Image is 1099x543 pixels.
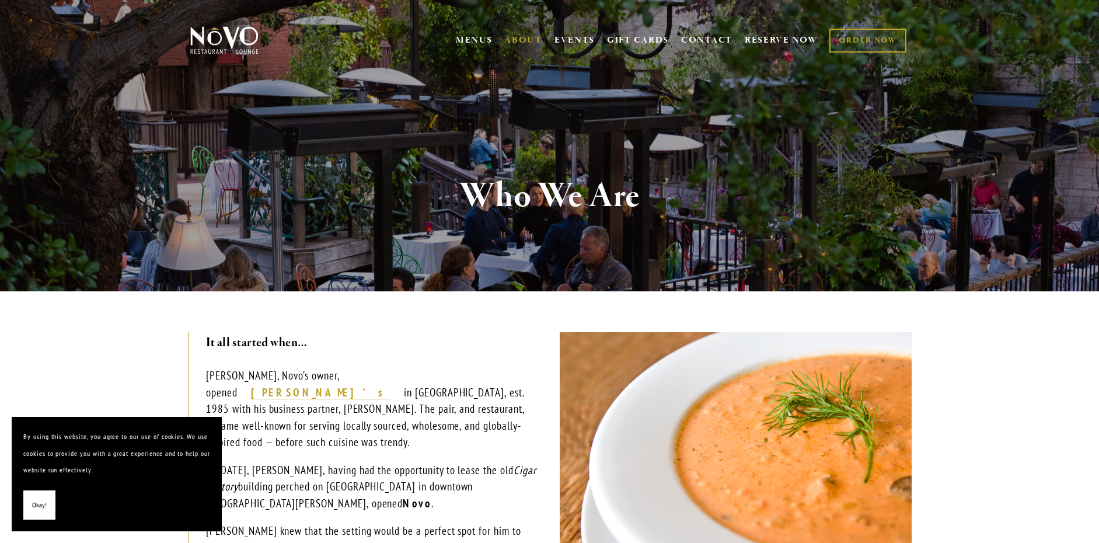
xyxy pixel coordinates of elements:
strong: It all started when… [206,335,308,351]
a: CONTACT [681,29,732,51]
section: Cookie banner [12,417,222,531]
a: GIFT CARDS [607,29,669,51]
button: Okay! [23,490,55,520]
strong: [PERSON_NAME]’s [251,385,390,399]
a: [PERSON_NAME]’s [251,385,390,401]
strong: Novo [403,496,431,510]
a: ORDER NOW [829,29,906,53]
a: MENUS [456,34,493,46]
img: Novo Restaurant &amp; Lounge [188,26,261,55]
a: ABOUT [504,34,542,46]
a: EVENTS [554,34,595,46]
p: In [DATE], [PERSON_NAME], having had the opportunity to lease the old building perched on [GEOGRA... [206,462,539,512]
span: Okay! [32,497,47,514]
p: By using this website, you agree to our use of cookies. We use cookies to provide you with a grea... [23,429,210,479]
p: [PERSON_NAME], Novo’s owner, opened in [GEOGRAPHIC_DATA], est. 1985 with his business partner, [P... [206,367,539,451]
a: RESERVE NOW [745,29,818,51]
strong: Who We Are [459,174,640,218]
